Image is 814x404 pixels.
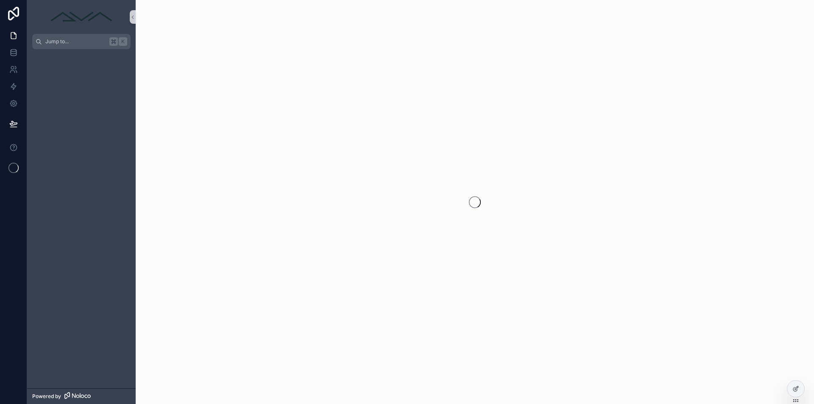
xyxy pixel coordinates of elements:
a: Powered by [27,388,136,404]
span: K [120,38,126,45]
span: Jump to... [45,38,106,45]
div: scrollable content [27,49,136,388]
button: Jump to...K [32,34,131,49]
span: Powered by [32,393,61,400]
img: App logo [47,10,115,24]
